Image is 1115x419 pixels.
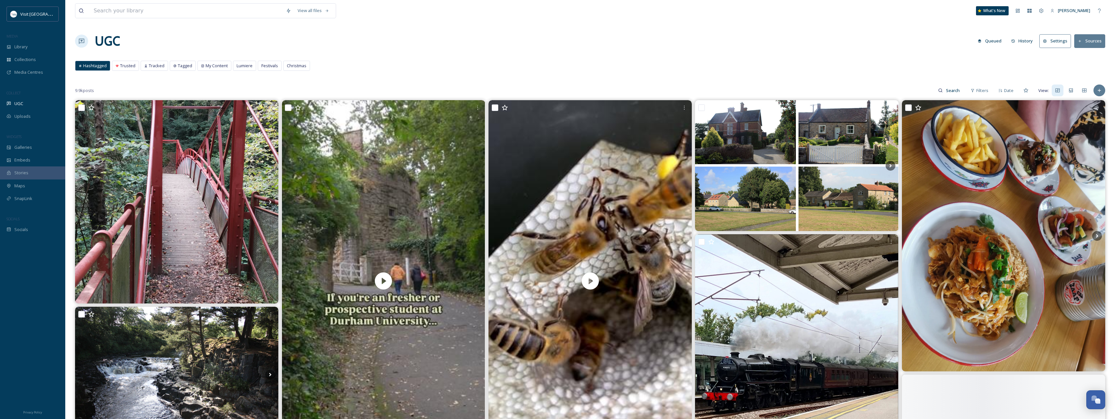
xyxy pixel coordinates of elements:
span: My Content [206,63,228,69]
a: History [1008,35,1040,47]
a: What's New [976,6,1009,15]
span: UGC [14,101,23,107]
span: View: [1038,87,1049,94]
button: Open Chat [1086,390,1105,409]
span: Embeds [14,157,30,163]
img: Belated birthday catch ups and celebrations with suzywuzi in Durham📍🎂🎉 . We went to the relativel... [902,100,1105,371]
span: COLLECT [7,90,21,95]
button: Sources [1074,34,1105,48]
img: 1680077135441.jpeg [10,11,17,17]
a: View all files [294,4,333,17]
span: Library [14,44,27,50]
span: 9.9k posts [75,87,94,94]
input: Search [943,84,964,97]
span: Trusted [120,63,135,69]
span: Festivals [261,63,278,69]
a: UGC [95,31,120,51]
a: Settings [1039,34,1074,48]
span: Visit [GEOGRAPHIC_DATA] [20,11,71,17]
img: A Saturday hike around Castle Eden in County Durham. Dry weather if somewhat cool. A different ar... [75,100,278,303]
button: Queued [974,35,1005,47]
span: Christmas [287,63,306,69]
span: Hashtagged [83,63,107,69]
span: Maps [14,183,25,189]
span: Date [1004,87,1014,94]
span: Galleries [14,144,32,150]
span: Uploads [14,113,31,119]
span: Privacy Policy [23,410,42,414]
input: Search your library [90,4,283,18]
span: Media Centres [14,69,43,75]
a: [PERSON_NAME] [1047,4,1093,17]
span: Socials [14,226,28,233]
span: [PERSON_NAME] [1058,8,1090,13]
span: Filters [976,87,988,94]
span: SnapLink [14,195,32,202]
span: Stories [14,170,28,176]
a: Queued [974,35,1008,47]
span: WIDGETS [7,134,22,139]
span: MEDIA [7,34,18,39]
a: Privacy Policy [23,408,42,416]
span: Collections [14,56,36,63]
span: Lumiere [237,63,253,69]
img: The village of Whorlton on the River Tees From our Barnard Castle and Raby page here 👉 https://en... [695,100,898,231]
span: Tracked [149,63,164,69]
button: History [1008,35,1036,47]
button: Settings [1039,34,1071,48]
span: Tagged [178,63,192,69]
span: SOCIALS [7,216,20,221]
